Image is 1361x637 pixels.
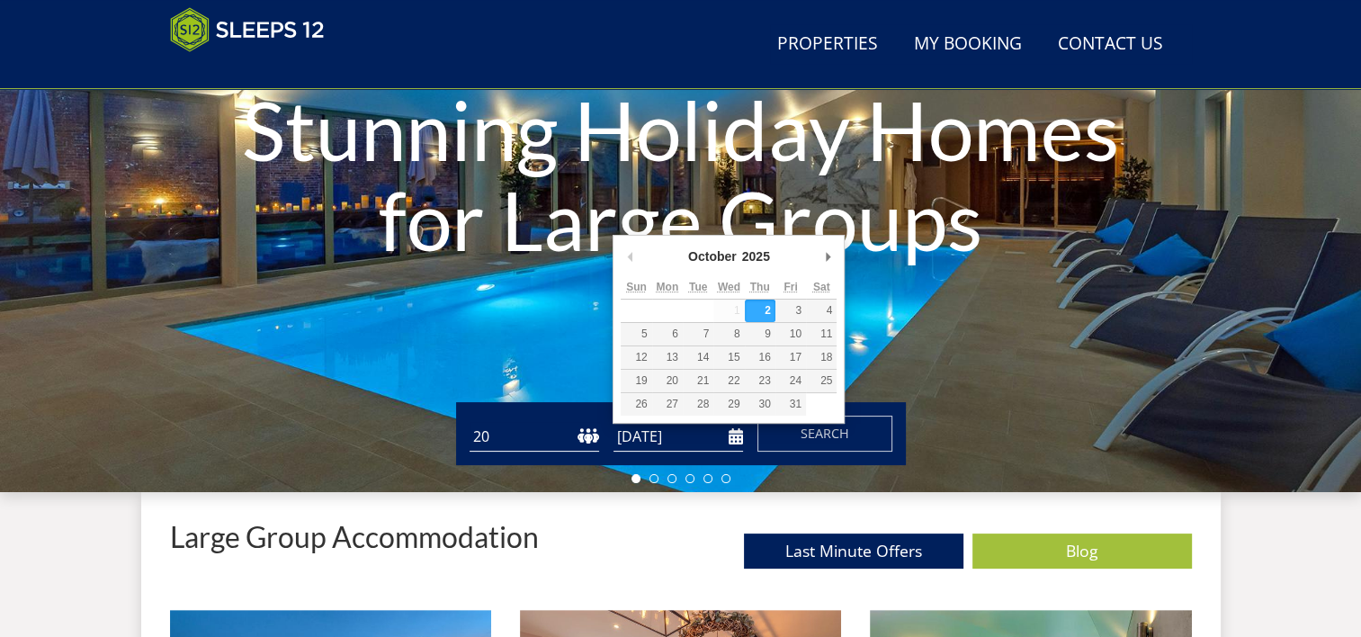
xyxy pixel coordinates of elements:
[621,243,639,270] button: Previous Month
[713,323,744,345] button: 8
[170,7,325,52] img: Sleeps 12
[713,370,744,392] button: 22
[739,243,773,270] div: 2025
[806,370,837,392] button: 25
[652,370,683,392] button: 20
[683,370,713,392] button: 21
[161,63,350,78] iframe: Customer reviews powered by Trustpilot
[750,281,770,293] abbr: Thursday
[972,534,1192,569] a: Blog
[775,393,806,416] button: 31
[783,281,797,293] abbr: Friday
[806,346,837,369] button: 18
[745,300,775,322] button: 2
[685,243,739,270] div: October
[683,346,713,369] button: 14
[770,24,885,65] a: Properties
[745,393,775,416] button: 30
[689,281,707,293] abbr: Tuesday
[652,323,683,345] button: 6
[775,323,806,345] button: 10
[652,393,683,416] button: 27
[621,346,651,369] button: 12
[718,281,740,293] abbr: Wednesday
[1051,24,1170,65] a: Contact Us
[621,323,651,345] button: 5
[813,281,830,293] abbr: Saturday
[775,370,806,392] button: 24
[621,393,651,416] button: 26
[683,323,713,345] button: 7
[757,416,892,452] button: Search
[744,534,963,569] a: Last Minute Offers
[613,422,743,452] input: Arrival Date
[819,243,837,270] button: Next Month
[656,281,678,293] abbr: Monday
[745,346,775,369] button: 16
[713,346,744,369] button: 15
[745,370,775,392] button: 23
[775,300,806,322] button: 3
[775,346,806,369] button: 17
[907,24,1029,65] a: My Booking
[713,393,744,416] button: 29
[626,281,647,293] abbr: Sunday
[806,323,837,345] button: 11
[806,300,837,322] button: 4
[683,393,713,416] button: 28
[801,425,849,442] span: Search
[170,521,539,552] p: Large Group Accommodation
[204,49,1157,301] h1: Stunning Holiday Homes for Large Groups
[652,346,683,369] button: 13
[745,323,775,345] button: 9
[621,370,651,392] button: 19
